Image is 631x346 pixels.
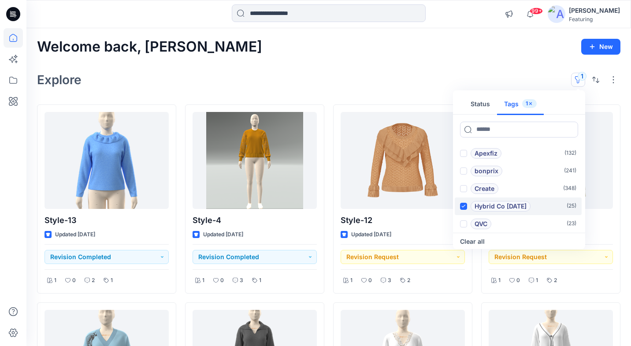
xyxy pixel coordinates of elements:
a: Style-12 [341,112,465,209]
p: ( 241 ) [564,166,576,175]
p: 2 [407,276,410,285]
p: bonprix [475,166,498,176]
a: Style-13 [45,112,169,209]
p: 3 [240,276,243,285]
button: New [581,39,620,55]
p: ( 25 ) [567,201,576,211]
h2: Welcome back, [PERSON_NAME] [37,39,262,55]
p: 1 [350,276,353,285]
button: Tags [497,94,544,115]
p: ( 132 ) [564,149,576,158]
p: ( 23 ) [567,219,576,228]
p: Updated [DATE] [351,230,391,239]
p: Updated [DATE] [55,230,95,239]
button: 1 [571,73,585,87]
p: ( 348 ) [563,184,576,193]
button: Clear all [460,236,485,247]
div: Featuring [569,16,620,22]
p: Create [475,183,494,194]
p: Updated [DATE] [203,230,243,239]
div: [PERSON_NAME] [569,5,620,16]
p: Apexfiz [475,148,497,159]
p: 1 [202,276,204,285]
p: 1 [111,276,113,285]
p: 0 [72,276,76,285]
p: 0 [368,276,372,285]
p: QVC [475,219,487,229]
p: 1 [526,99,528,108]
img: avatar [548,5,565,23]
p: 2 [92,276,95,285]
span: 99+ [530,7,543,15]
p: Style-4 [193,214,317,227]
p: 1 [259,276,261,285]
p: 1 [498,276,501,285]
p: 3 [388,276,391,285]
p: 2 [554,276,557,285]
p: 0 [220,276,224,285]
button: Status [464,94,497,115]
p: Style-12 [341,214,465,227]
p: 0 [516,276,520,285]
h2: Explore [37,73,82,87]
p: Hybrid Co [DATE] [475,201,527,212]
p: Style-13 [45,214,169,227]
a: Style-4 [193,112,317,209]
p: 1 [536,276,538,285]
p: 1 [54,276,56,285]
